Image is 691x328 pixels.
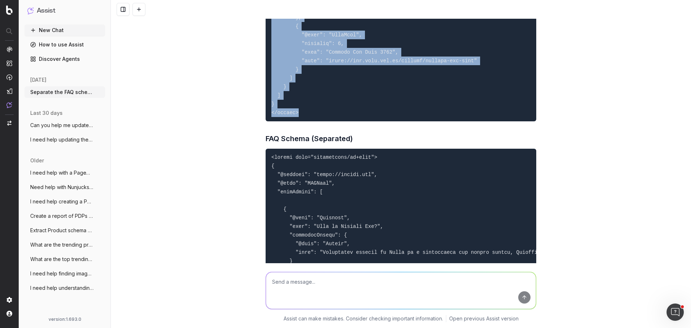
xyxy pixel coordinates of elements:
span: I need help finding images with missing [30,270,94,277]
button: Need help with Nunjucks to use for avail [24,181,105,193]
button: New Chat [24,24,105,36]
span: Create a report of PDPs and whether they [30,212,94,220]
span: Need help with Nunjucks to use for avail [30,184,94,191]
img: Assist [6,102,12,108]
div: version: 1.693.0 [27,316,102,322]
img: My account [6,311,12,316]
button: Assist [27,6,102,16]
iframe: Intercom live chat [667,304,684,321]
h1: Assist [37,6,55,16]
a: Open previous Assist version [449,315,519,322]
button: What are the trending products for the u [24,239,105,251]
span: Can you help me update this JS script? I [30,122,94,129]
img: Intelligence [6,60,12,66]
span: What are the top trending products for 2 [30,256,94,263]
span: I need help updating the below JS script [30,136,94,143]
img: Setting [6,297,12,303]
button: Separate the FAQ schema on this script f [24,86,105,98]
img: Switch project [7,121,12,126]
button: I need help creating a PageWorker optimi [24,196,105,207]
button: I need help with a PageWorkers optimisat [24,167,105,179]
span: What are the trending products for the u [30,241,94,248]
button: Can you help me update this JS script? I [24,120,105,131]
span: I need help creating a PageWorker optimi [30,198,94,205]
button: I need help updating the below JS script [24,134,105,145]
span: last 30 days [30,109,63,117]
span: Separate the FAQ schema on this script f [30,89,94,96]
span: I need help understanding the reason beh [30,284,94,292]
span: I need help with a PageWorkers optimisat [30,169,94,176]
span: older [30,157,44,164]
span: Extract Product schema markup for this p [30,227,94,234]
button: What are the top trending products for 2 [24,253,105,265]
img: Assist [27,7,34,14]
button: Extract Product schema markup for this p [24,225,105,236]
img: Activation [6,74,12,80]
img: Botify logo [6,5,13,15]
button: I need help understanding the reason beh [24,282,105,294]
a: How to use Assist [24,39,105,50]
p: Assist can make mistakes. Consider checking important information. [284,315,443,322]
span: [DATE] [30,76,46,84]
button: Create a report of PDPs and whether they [24,210,105,222]
a: Discover Agents [24,53,105,65]
h3: FAQ Schema (Separated) [266,133,536,144]
button: I need help finding images with missing [24,268,105,279]
img: Studio [6,88,12,94]
img: Analytics [6,46,12,52]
